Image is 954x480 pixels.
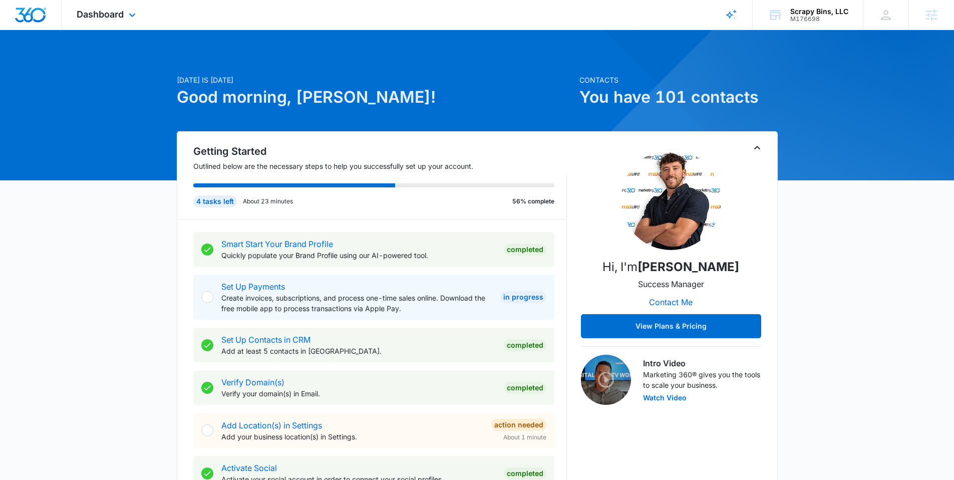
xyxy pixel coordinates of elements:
[639,290,703,314] button: Contact Me
[221,377,284,387] a: Verify Domain(s)
[221,239,333,249] a: Smart Start Your Brand Profile
[177,85,573,109] h1: Good morning, [PERSON_NAME]!
[638,260,739,274] strong: [PERSON_NAME]
[16,16,24,24] img: logo_orange.svg
[100,58,108,66] img: tab_keywords_by_traffic_grey.svg
[790,16,848,23] div: account id
[221,250,496,261] p: Quickly populate your Brand Profile using our AI-powered tool.
[111,59,169,66] div: Keywords by Traffic
[638,278,704,290] p: Success Manager
[221,388,496,399] p: Verify your domain(s) in Email.
[751,142,763,154] button: Toggle Collapse
[581,314,761,338] button: View Plans & Pricing
[512,197,554,206] p: 56% complete
[643,394,687,401] button: Watch Video
[491,419,546,431] div: Action Needed
[579,85,778,109] h1: You have 101 contacts
[221,463,277,473] a: Activate Social
[221,420,322,430] a: Add Location(s) in Settings
[177,75,573,85] p: [DATE] is [DATE]
[27,58,35,66] img: tab_domain_overview_orange.svg
[643,369,761,390] p: Marketing 360® gives you the tools to scale your business.
[16,26,24,34] img: website_grey.svg
[221,282,285,292] a: Set Up Payments
[504,382,546,394] div: Completed
[621,150,721,250] img: Jacob Gallahan
[221,346,496,356] p: Add at least 5 contacts in [GEOGRAPHIC_DATA].
[503,433,546,442] span: About 1 minute
[504,467,546,479] div: Completed
[643,357,761,369] h3: Intro Video
[504,339,546,351] div: Completed
[26,26,110,34] div: Domain: [DOMAIN_NAME]
[193,195,237,207] div: 4 tasks left
[193,144,567,159] h2: Getting Started
[221,431,483,442] p: Add your business location(s) in Settings.
[38,59,90,66] div: Domain Overview
[602,258,739,276] p: Hi, I'm
[790,8,848,16] div: account name
[193,161,567,171] p: Outlined below are the necessary steps to help you successfully set up your account.
[77,9,124,20] span: Dashboard
[28,16,49,24] div: v 4.0.25
[579,75,778,85] p: Contacts
[221,293,492,314] p: Create invoices, subscriptions, and process one-time sales online. Download the free mobile app t...
[581,355,631,405] img: Intro Video
[221,335,310,345] a: Set Up Contacts in CRM
[504,244,546,256] div: Completed
[243,197,293,206] p: About 23 minutes
[500,291,546,303] div: In Progress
